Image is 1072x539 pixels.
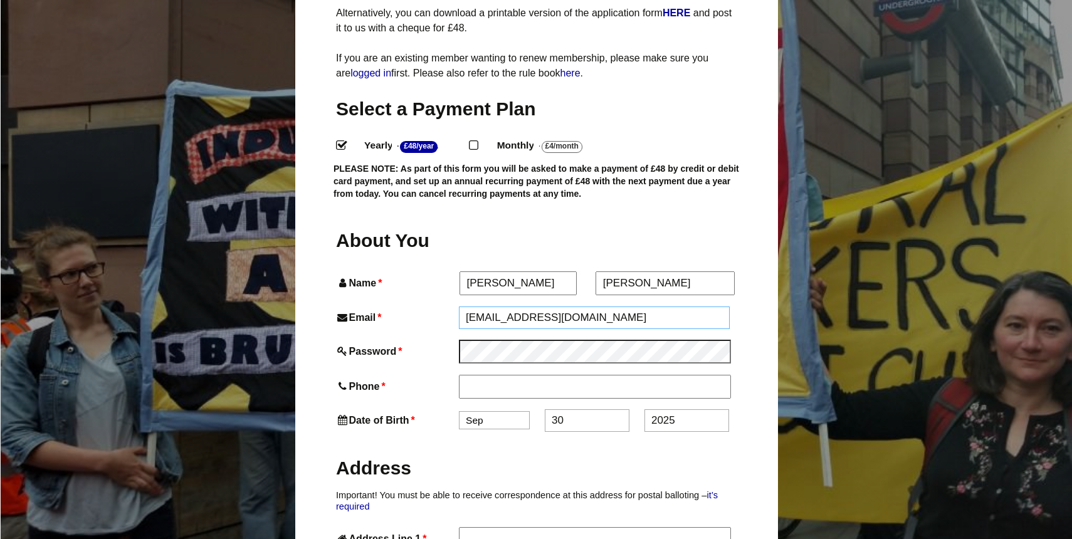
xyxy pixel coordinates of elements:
[336,228,456,253] h2: About You
[336,6,737,36] p: Alternatively, you can download a printable version of the application form and post it to us wit...
[336,98,536,119] span: Select a Payment Plan
[336,378,456,395] label: Phone
[663,8,690,18] strong: HERE
[336,489,737,513] p: Important! You must be able to receive correspondence at this address for postal balloting –
[336,51,737,81] p: If you are an existing member wanting to renew membership, please make sure you are first. Please...
[560,68,581,78] a: here
[596,271,735,295] input: Last
[663,8,693,18] a: HERE
[336,275,457,291] label: Name
[336,309,456,326] label: Email
[486,137,614,155] label: Monthly - .
[460,271,577,295] input: First
[542,141,582,153] strong: £4/Month
[336,412,456,429] label: Date of Birth
[336,490,718,511] a: it’s required
[353,137,469,155] label: Yearly - .
[350,68,391,78] a: logged in
[400,141,438,153] strong: £48/Year
[336,343,456,360] label: Password
[336,456,737,480] h2: Address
